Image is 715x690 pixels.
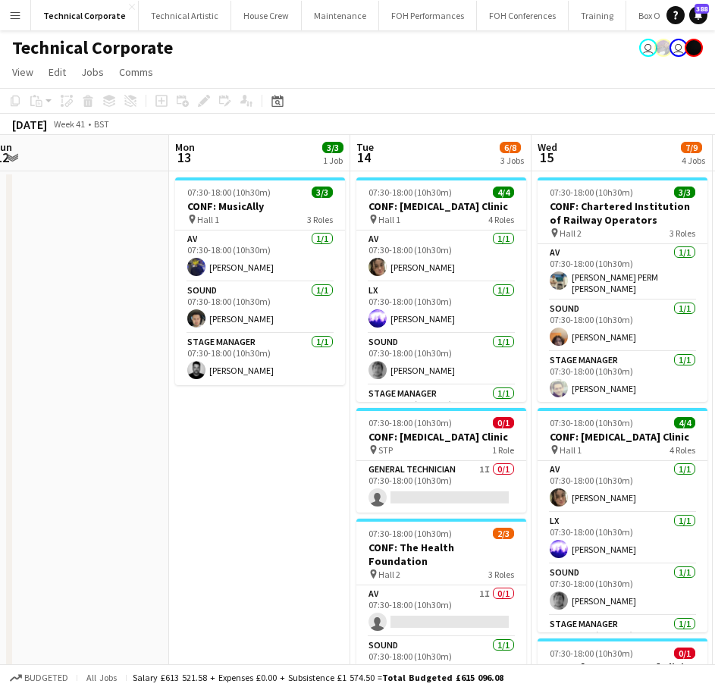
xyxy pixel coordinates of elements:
a: Edit [42,62,72,82]
span: 388 [695,4,709,14]
div: Salary £613 521.58 + Expenses £0.00 + Subsistence £1 574.50 = [133,672,503,683]
span: Comms [119,65,153,79]
span: Edit [49,65,66,79]
span: All jobs [83,672,120,683]
button: Box Office [626,1,690,30]
app-user-avatar: Liveforce Admin [670,39,688,57]
app-user-avatar: Liveforce Admin [639,39,657,57]
span: Week 41 [50,118,88,130]
a: Comms [113,62,159,82]
app-user-avatar: Zubair PERM Dhalla [654,39,673,57]
h1: Technical Corporate [12,36,173,59]
div: [DATE] [12,117,47,132]
button: Maintenance [302,1,379,30]
span: Total Budgeted £615 096.08 [382,672,503,683]
button: Technical Corporate [31,1,139,30]
a: View [6,62,39,82]
button: Training [569,1,626,30]
button: Budgeted [8,670,71,686]
div: BST [94,118,109,130]
a: 388 [689,6,707,24]
span: Budgeted [24,673,68,683]
app-user-avatar: Gabrielle Barr [685,39,703,57]
button: FOH Conferences [477,1,569,30]
button: Technical Artistic [139,1,231,30]
a: Jobs [75,62,110,82]
button: House Crew [231,1,302,30]
span: Jobs [81,65,104,79]
span: View [12,65,33,79]
button: FOH Performances [379,1,477,30]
